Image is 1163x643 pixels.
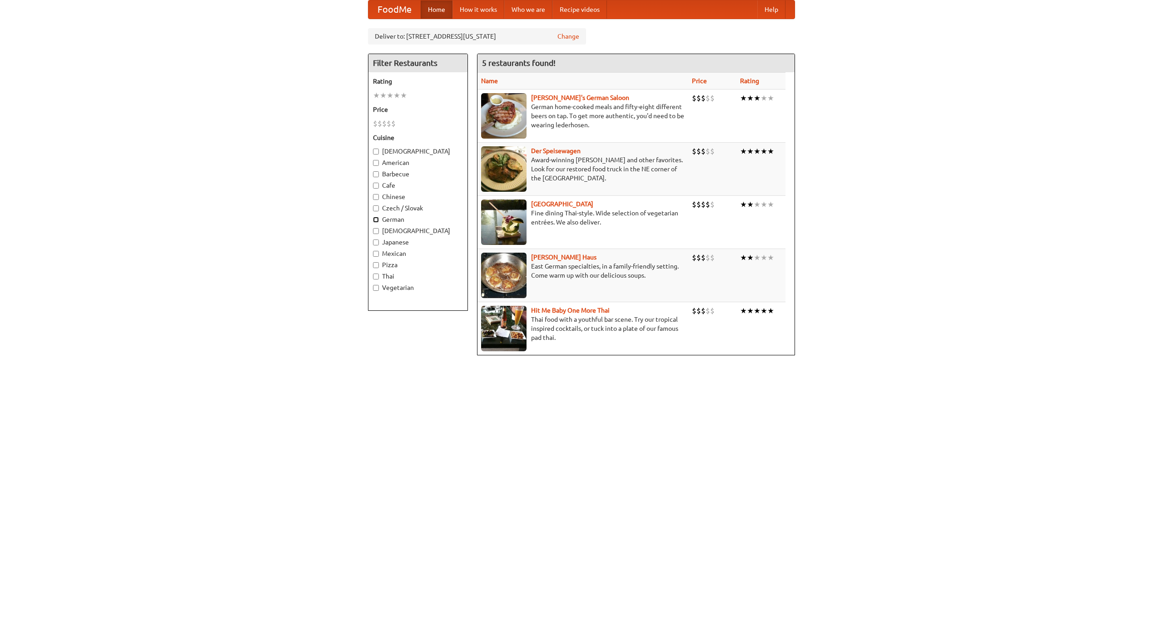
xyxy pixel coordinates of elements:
li: $ [696,93,701,103]
p: East German specialties, in a family-friendly setting. Come warm up with our delicious soups. [481,262,685,280]
input: Czech / Slovak [373,205,379,211]
li: $ [710,253,715,263]
label: [DEMOGRAPHIC_DATA] [373,226,463,235]
li: $ [692,199,696,209]
li: $ [701,253,706,263]
label: Thai [373,272,463,281]
li: $ [701,306,706,316]
li: ★ [373,90,380,100]
h5: Cuisine [373,133,463,142]
p: Fine dining Thai-style. Wide selection of vegetarian entrées. We also deliver. [481,209,685,227]
li: ★ [767,146,774,156]
input: [DEMOGRAPHIC_DATA] [373,228,379,234]
li: ★ [400,90,407,100]
a: Home [421,0,452,19]
label: Chinese [373,192,463,201]
li: ★ [747,93,754,103]
a: Name [481,77,498,85]
a: Help [757,0,785,19]
input: Barbecue [373,171,379,177]
input: Cafe [373,183,379,189]
li: $ [696,199,701,209]
li: $ [391,119,396,129]
li: ★ [740,146,747,156]
a: FoodMe [368,0,421,19]
input: American [373,160,379,166]
label: American [373,158,463,167]
li: $ [710,199,715,209]
li: ★ [767,306,774,316]
li: ★ [754,253,760,263]
label: Pizza [373,260,463,269]
label: German [373,215,463,224]
li: $ [706,146,710,156]
p: Thai food with a youthful bar scene. Try our tropical inspired cocktails, or tuck into a plate of... [481,315,685,342]
li: ★ [747,306,754,316]
a: How it works [452,0,504,19]
a: [PERSON_NAME]'s German Saloon [531,94,629,101]
input: [DEMOGRAPHIC_DATA] [373,149,379,155]
img: satay.jpg [481,199,527,245]
li: $ [706,306,710,316]
li: $ [387,119,391,129]
li: ★ [760,199,767,209]
input: Thai [373,274,379,279]
input: Mexican [373,251,379,257]
li: $ [373,119,378,129]
ng-pluralize: 5 restaurants found! [482,59,556,67]
li: ★ [747,199,754,209]
li: $ [701,199,706,209]
li: ★ [747,146,754,156]
li: ★ [767,199,774,209]
b: Hit Me Baby One More Thai [531,307,610,314]
li: $ [692,146,696,156]
a: Who we are [504,0,552,19]
img: speisewagen.jpg [481,146,527,192]
li: $ [710,306,715,316]
li: $ [696,253,701,263]
li: ★ [767,93,774,103]
a: Recipe videos [552,0,607,19]
label: [DEMOGRAPHIC_DATA] [373,147,463,156]
input: Vegetarian [373,285,379,291]
label: Vegetarian [373,283,463,292]
img: kohlhaus.jpg [481,253,527,298]
li: ★ [393,90,400,100]
a: Change [557,32,579,41]
a: [GEOGRAPHIC_DATA] [531,200,593,208]
li: ★ [380,90,387,100]
p: German home-cooked meals and fifty-eight different beers on tap. To get more authentic, you'd nee... [481,102,685,130]
a: Rating [740,77,759,85]
input: Japanese [373,239,379,245]
input: Chinese [373,194,379,200]
label: Mexican [373,249,463,258]
input: Pizza [373,262,379,268]
li: ★ [740,199,747,209]
li: $ [692,306,696,316]
li: $ [706,93,710,103]
a: Price [692,77,707,85]
li: ★ [740,93,747,103]
label: Barbecue [373,169,463,179]
label: Cafe [373,181,463,190]
li: $ [710,146,715,156]
li: ★ [747,253,754,263]
li: ★ [760,253,767,263]
h4: Filter Restaurants [368,54,467,72]
a: [PERSON_NAME] Haus [531,254,596,261]
li: ★ [740,253,747,263]
li: $ [701,146,706,156]
li: ★ [387,90,393,100]
a: Der Speisewagen [531,147,581,155]
h5: Price [373,105,463,114]
li: ★ [760,306,767,316]
label: Czech / Slovak [373,204,463,213]
li: $ [692,93,696,103]
img: babythai.jpg [481,306,527,351]
li: $ [710,93,715,103]
li: $ [706,253,710,263]
li: $ [382,119,387,129]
